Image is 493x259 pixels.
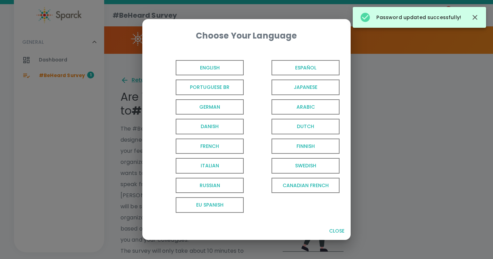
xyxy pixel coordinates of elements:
span: Swedish [271,158,340,174]
div: Password updated successfully! [360,9,461,26]
span: Finnish [271,139,340,154]
button: Portuguese BR [151,77,246,97]
button: English [151,58,246,78]
span: French [176,139,244,154]
span: Danish [176,119,244,134]
button: Italian [151,156,246,176]
button: Español [246,58,342,78]
div: Choose Your Language [153,30,340,41]
span: EU Spanish [176,197,244,213]
span: Japanese [271,80,340,95]
button: Swedish [246,156,342,176]
button: Close [326,225,348,237]
span: Canadian French [271,178,340,193]
button: Finnish [246,136,342,156]
button: Arabic [246,97,342,117]
span: Russian [176,178,244,193]
button: French [151,136,246,156]
span: German [176,99,244,115]
span: Italian [176,158,244,174]
button: Japanese [246,77,342,97]
button: EU Spanish [151,195,246,215]
span: English [176,60,244,76]
span: Arabic [271,99,340,115]
button: German [151,97,246,117]
span: Español [271,60,340,76]
button: Canadian French [246,176,342,195]
button: Russian [151,176,246,195]
button: Danish [151,117,246,136]
span: Portuguese BR [176,80,244,95]
span: Dutch [271,119,340,134]
button: Dutch [246,117,342,136]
